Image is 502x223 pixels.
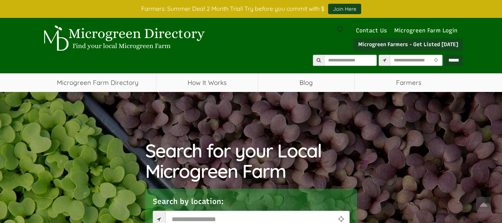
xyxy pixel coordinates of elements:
[39,73,156,92] a: Microgreen Farm Directory
[156,73,258,92] a: How It Works
[39,25,207,51] img: Microgreen Directory
[394,27,461,34] a: Microgreen Farm Login
[34,4,469,14] div: Farmers: Summer Deal 2 Month Trial! Try before you commit with $
[353,38,463,51] a: Microgreen Farmers - Get Listed [DATE]
[355,73,463,92] span: Farmers
[432,58,440,63] i: Use Current Location
[258,73,354,92] a: Blog
[153,196,224,207] label: Search by location:
[145,140,357,181] h1: Search for your Local Microgreen Farm
[328,4,361,14] a: Join Here
[352,27,391,34] a: Contact Us
[336,216,346,223] i: Use Current Location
